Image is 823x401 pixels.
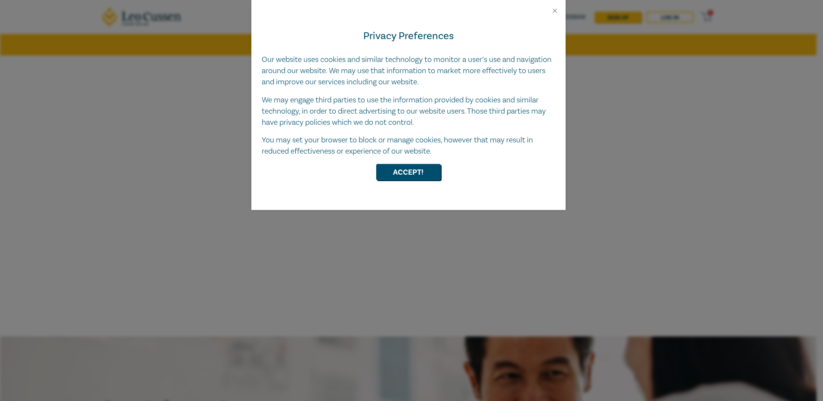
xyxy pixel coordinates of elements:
[551,7,559,15] button: Close
[262,135,555,157] p: You may set your browser to block or manage cookies, however that may result in reduced effective...
[262,28,555,44] h4: Privacy Preferences
[262,54,555,88] p: Our website uses cookies and similar technology to monitor a user’s use and navigation around our...
[262,95,555,128] p: We may engage third parties to use the information provided by cookies and similar technology, in...
[376,164,441,180] button: Accept!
